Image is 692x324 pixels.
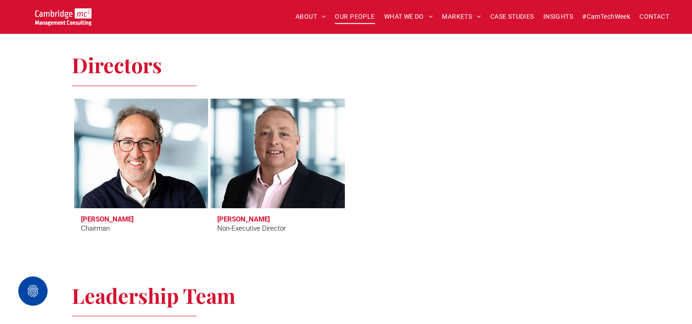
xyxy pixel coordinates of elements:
a: CONTACT [635,10,674,24]
img: Cambridge MC Logo [35,8,91,26]
h3: [PERSON_NAME] [217,215,270,223]
a: OUR PEOPLE [330,10,379,24]
span: Leadership Team [72,281,236,309]
div: Non-Executive Director [217,223,286,234]
a: Your Business Transformed | Cambridge Management Consulting [35,10,91,19]
a: MARKETS [437,10,485,24]
div: Chairman [81,223,110,234]
h3: [PERSON_NAME] [81,215,134,223]
a: ABOUT [291,10,331,24]
span: Directors [72,51,162,78]
a: INSIGHTS [539,10,578,24]
a: CASE STUDIES [486,10,539,24]
a: Richard Brown | Non-Executive Director | Cambridge Management Consulting [210,98,345,208]
a: WHAT WE DO [380,10,438,24]
a: #CamTechWeek [578,10,635,24]
a: Tim Passingham | Chairman | Cambridge Management Consulting [70,95,212,211]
